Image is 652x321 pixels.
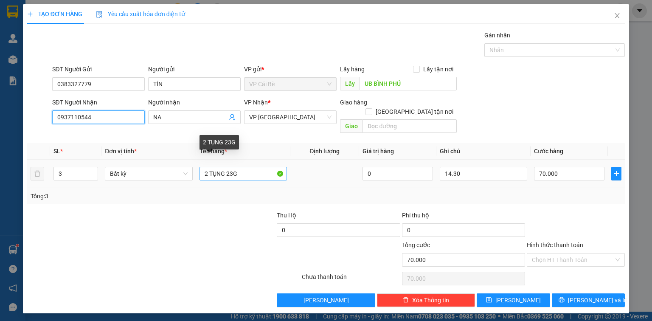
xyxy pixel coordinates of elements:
span: Lấy tận nơi [420,65,457,74]
input: Dọc đường [363,119,457,133]
span: Xóa Thông tin [412,296,449,305]
button: plus [611,167,621,180]
span: user-add [229,114,236,121]
span: Lấy [340,77,360,90]
span: Giao hàng [340,99,367,106]
span: [PERSON_NAME] và In [568,296,627,305]
span: [PERSON_NAME] [304,296,349,305]
span: Giá trị hàng [363,148,394,155]
span: Bất kỳ [110,167,187,180]
span: Giao [340,119,363,133]
div: VP gửi [244,65,337,74]
span: [PERSON_NAME] [495,296,541,305]
img: icon [96,11,103,18]
span: delete [403,297,409,304]
input: Dọc đường [360,77,457,90]
button: Close [605,4,629,28]
div: Người nhận [148,98,241,107]
div: SĐT Người Gửi [52,65,145,74]
input: Ghi Chú [440,167,527,180]
span: Yêu cầu xuất hóa đơn điện tử [96,11,185,17]
th: Ghi chú [436,143,531,160]
div: 2 TỤNG 23G [200,135,239,149]
span: VP Cái Bè [249,78,332,90]
button: printer[PERSON_NAME] và In [552,293,625,307]
div: SĐT Người Nhận [52,98,145,107]
span: VP Nhận [244,99,268,106]
span: Định lượng [309,148,340,155]
span: printer [559,297,565,304]
span: Tổng cước [402,242,430,248]
button: delete [31,167,44,180]
span: close [614,12,621,19]
span: [GEOGRAPHIC_DATA] tận nơi [372,107,457,116]
div: Phí thu hộ [402,211,525,223]
button: save[PERSON_NAME] [477,293,550,307]
span: Đơn vị tính [105,148,137,155]
div: Chưa thanh toán [301,272,401,287]
span: Lấy hàng [340,66,365,73]
input: VD: Bàn, Ghế [200,167,287,180]
span: plus [27,11,33,17]
span: Cước hàng [534,148,563,155]
div: Người gửi [148,65,241,74]
span: TẠO ĐƠN HÀNG [27,11,82,17]
label: Hình thức thanh toán [527,242,583,248]
button: [PERSON_NAME] [277,293,375,307]
span: plus [612,170,621,177]
label: Gán nhãn [484,32,510,39]
span: SL [53,148,60,155]
input: 0 [363,167,433,180]
button: deleteXóa Thông tin [377,293,475,307]
span: Thu Hộ [277,212,296,219]
div: Tổng: 3 [31,191,252,201]
span: VP Sài Gòn [249,111,332,124]
span: save [486,297,492,304]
